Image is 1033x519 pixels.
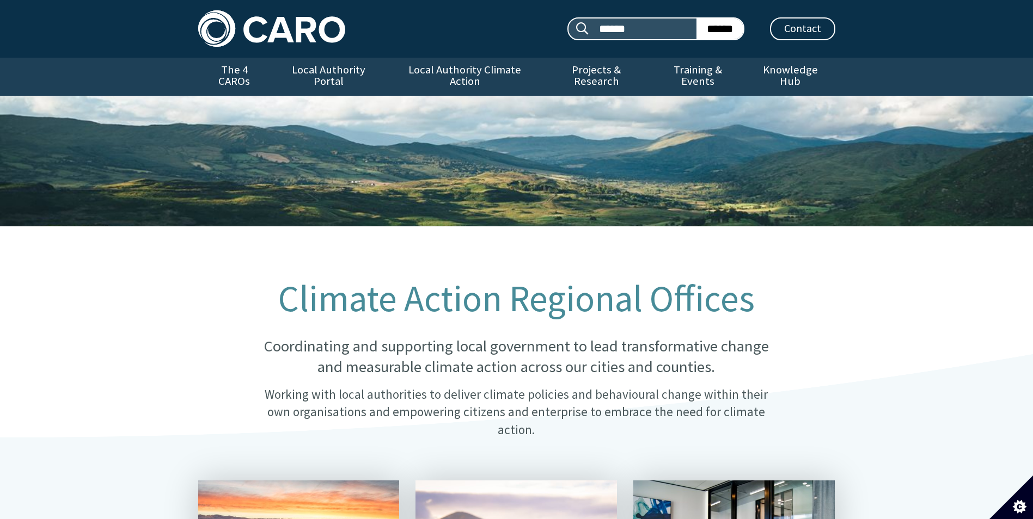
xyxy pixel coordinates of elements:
a: Local Authority Portal [271,58,387,96]
a: Contact [770,17,835,40]
button: Set cookie preferences [989,475,1033,519]
h1: Climate Action Regional Offices [252,279,780,319]
p: Coordinating and supporting local government to lead transformative change and measurable climate... [252,336,780,377]
a: Training & Events [650,58,745,96]
img: Caro logo [198,10,345,47]
a: The 4 CAROs [198,58,271,96]
a: Knowledge Hub [745,58,835,96]
a: Projects & Research [542,58,650,96]
p: Working with local authorities to deliver climate policies and behavioural change within their ow... [252,386,780,438]
a: Local Authority Climate Action [387,58,542,96]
